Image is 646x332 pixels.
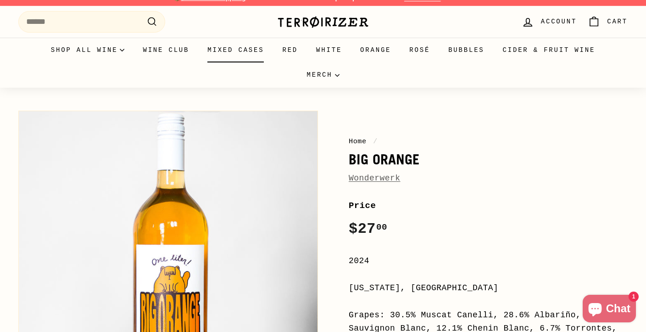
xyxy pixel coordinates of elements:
h1: Big Orange [349,152,628,167]
div: 2024 [349,254,628,268]
a: Cider & Fruit Wine [494,38,605,62]
a: Mixed Cases [198,38,273,62]
a: Account [516,8,582,35]
summary: Merch [297,62,348,87]
span: Account [541,17,577,27]
a: Red [273,38,307,62]
a: White [307,38,351,62]
span: Cart [607,17,628,27]
a: Orange [351,38,400,62]
summary: Shop all wine [42,38,134,62]
sup: 00 [376,222,387,232]
label: Price [349,199,628,213]
a: Home [349,137,367,146]
a: Bubbles [439,38,493,62]
a: Wonderwerk [349,174,401,183]
inbox-online-store-chat: Shopify online store chat [580,295,639,325]
nav: breadcrumbs [349,136,628,147]
a: Cart [582,8,633,35]
span: $27 [349,220,387,237]
a: Wine Club [134,38,198,62]
a: Rosé [400,38,439,62]
div: [US_STATE], [GEOGRAPHIC_DATA] [349,281,628,295]
span: / [371,137,380,146]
